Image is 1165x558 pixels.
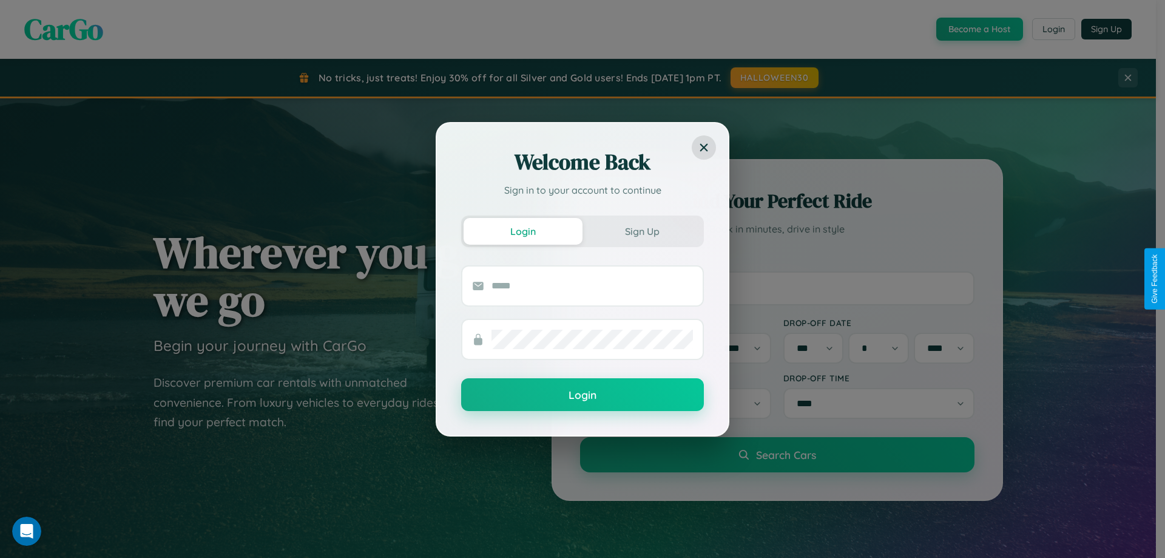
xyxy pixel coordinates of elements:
[12,517,41,546] iframe: Intercom live chat
[461,378,704,411] button: Login
[461,148,704,177] h2: Welcome Back
[461,183,704,197] p: Sign in to your account to continue
[464,218,582,245] button: Login
[1150,254,1159,304] div: Give Feedback
[582,218,701,245] button: Sign Up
